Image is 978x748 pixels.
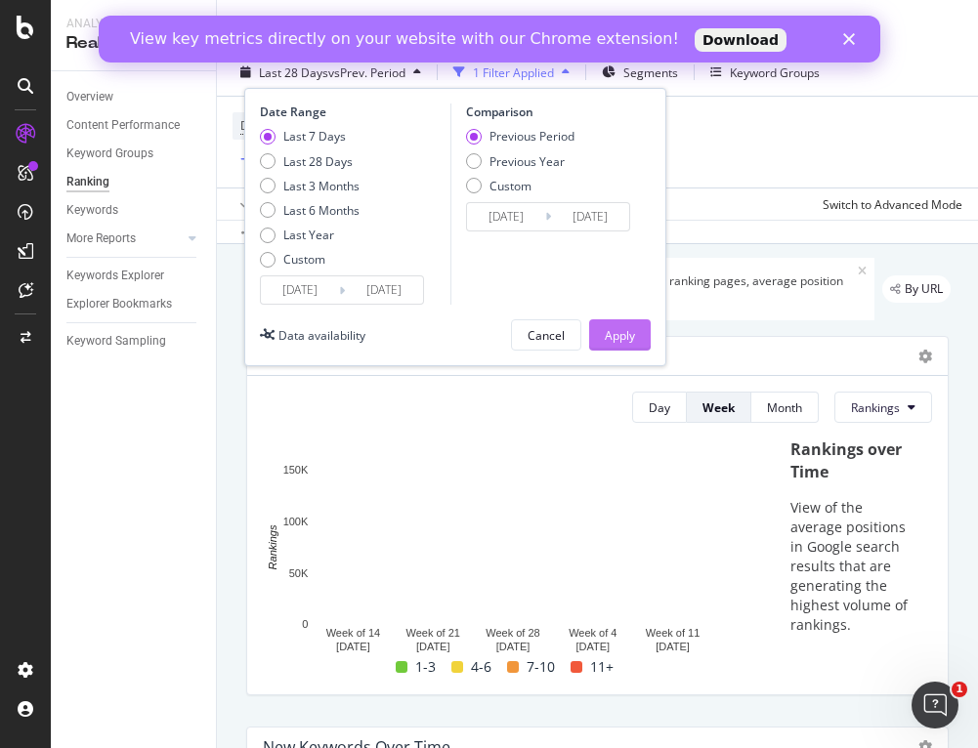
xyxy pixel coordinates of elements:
div: Rankings over Time [790,438,913,483]
text: 50K [289,567,309,579]
text: Week of 14 [326,627,380,639]
button: Rankings [834,392,932,423]
div: More Reports [66,229,136,249]
div: RealKeywords [66,32,200,55]
span: 1-3 [415,655,436,679]
button: Apply [589,319,651,351]
div: Previous Period [489,128,574,145]
a: Ranking [66,172,202,192]
div: Day [649,399,670,416]
a: Keywords [66,200,202,221]
span: By URL [905,283,943,295]
text: Week of 21 [405,627,459,639]
text: 0 [302,619,308,631]
div: Last 3 Months [260,178,360,194]
text: Week of 28 [486,627,539,639]
div: Keywords [66,200,118,221]
iframe: Intercom live chat [912,682,958,728]
a: Explorer Bookmarks [66,294,202,314]
div: Last 28 Days [283,153,353,170]
div: Data availability [278,327,365,344]
button: Add Filter [233,148,311,172]
button: Week [687,392,751,423]
div: Cancel [528,327,565,344]
button: Last 28 DaysvsPrev. Period [233,57,429,88]
div: Keyword Groups [66,144,153,164]
div: Last 7 Days [260,128,360,145]
a: Content Performance [66,115,202,136]
div: Previous Period [466,128,574,145]
input: End Date [345,276,423,304]
span: vs Prev. Period [328,64,405,81]
a: Keyword Sampling [66,331,202,352]
text: Week of 11 [646,627,700,639]
div: Apply [605,327,635,344]
div: Last Year [260,227,360,243]
div: Explorer Bookmarks [66,294,172,314]
div: legacy label [882,275,951,303]
button: Segments [594,57,686,88]
div: Ranking [66,172,109,192]
div: Last 28 Days [260,153,360,170]
div: Month [767,399,802,416]
text: Week of 4 [569,627,617,639]
button: 1 Filter Applied [446,57,577,88]
text: [DATE] [656,641,690,652]
a: Overview [66,87,202,107]
input: Start Date [261,276,339,304]
text: 150K [283,465,309,477]
iframe: Intercom live chat banner [99,16,880,62]
button: Keyword Groups [702,57,828,88]
div: Last 3 Months [283,178,360,194]
div: Last Year [283,227,334,243]
svg: A chart. [263,460,763,654]
text: [DATE] [416,641,450,652]
button: Cancel [511,319,581,351]
div: Switch to Advanced Mode [823,196,962,213]
div: Content Performance [66,115,180,136]
text: 100K [283,516,309,527]
button: Switch to Advanced Mode [815,188,962,220]
span: Rankings [851,399,900,416]
div: Custom [466,178,574,194]
div: Keyword Groups [730,64,820,81]
input: Start Date [467,203,545,230]
text: Rankings [267,524,278,569]
div: Date Range [260,104,446,120]
div: Last 7 Days [283,128,346,145]
div: Custom [283,251,325,268]
button: Day [632,392,687,423]
div: Comparison [466,104,636,120]
div: Last 6 Months [283,202,360,219]
div: Week [702,399,735,416]
a: More Reports [66,229,183,249]
div: Custom [260,251,360,268]
text: [DATE] [496,641,531,652]
span: Segments [623,64,678,81]
div: Overview [66,87,113,107]
span: 11+ [590,655,614,679]
button: Apply [233,188,289,220]
div: Previous Year [489,153,565,170]
a: Keywords Explorer [66,266,202,286]
span: 1 [952,682,967,697]
text: [DATE] [336,641,370,652]
span: 4-6 [471,655,491,679]
span: 7-10 [527,655,555,679]
div: Close [744,18,764,29]
a: Keyword Groups [66,144,202,164]
button: Month [751,392,819,423]
div: Keywords Explorer [66,266,164,286]
div: Keyword Sampling [66,331,166,352]
span: Last 28 Days [259,64,328,81]
input: End Date [551,203,629,230]
div: Previous Year [466,153,574,170]
div: Custom [489,178,532,194]
span: Device [240,117,277,134]
div: Last 6 Months [260,202,360,219]
div: Analytics [66,16,200,32]
p: View of the average positions in Google search results that are generating the highest volume of ... [790,498,913,635]
div: 1 Filter Applied [473,64,554,81]
text: [DATE] [575,641,610,652]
